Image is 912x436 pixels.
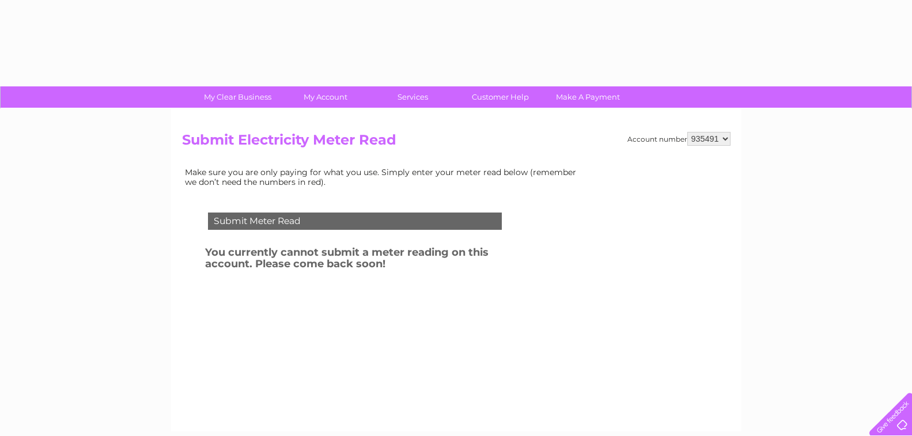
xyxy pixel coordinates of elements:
[182,165,585,189] td: Make sure you are only paying for what you use. Simply enter your meter read below (remember we d...
[208,213,502,230] div: Submit Meter Read
[365,86,460,108] a: Services
[205,244,532,276] h3: You currently cannot submit a meter reading on this account. Please come back soon!
[182,132,731,154] h2: Submit Electricity Meter Read
[453,86,548,108] a: Customer Help
[540,86,635,108] a: Make A Payment
[278,86,373,108] a: My Account
[190,86,285,108] a: My Clear Business
[627,132,731,146] div: Account number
